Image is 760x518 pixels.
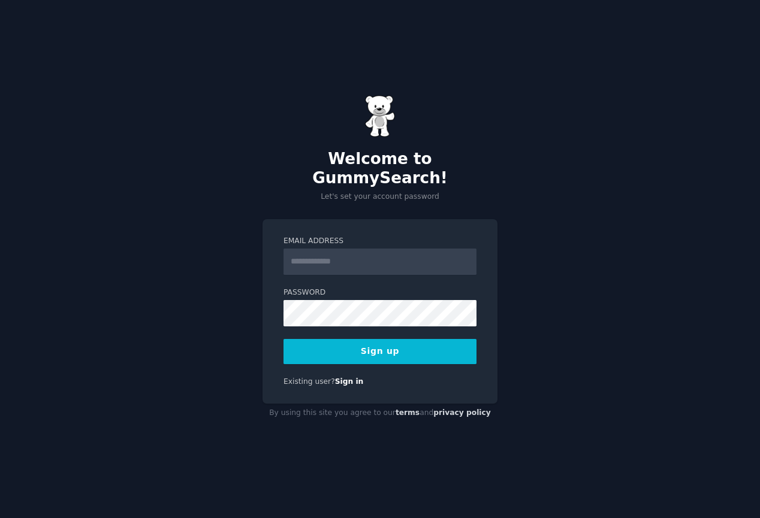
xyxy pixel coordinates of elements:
span: Existing user? [284,377,335,386]
p: Let's set your account password [263,192,497,202]
button: Sign up [284,339,476,364]
a: Sign in [335,377,364,386]
a: privacy policy [433,408,491,417]
div: By using this site you agree to our and [263,404,497,423]
img: Gummy Bear [365,95,395,137]
h2: Welcome to GummySearch! [263,150,497,187]
a: terms [396,408,420,417]
label: Email Address [284,236,476,247]
label: Password [284,287,476,298]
